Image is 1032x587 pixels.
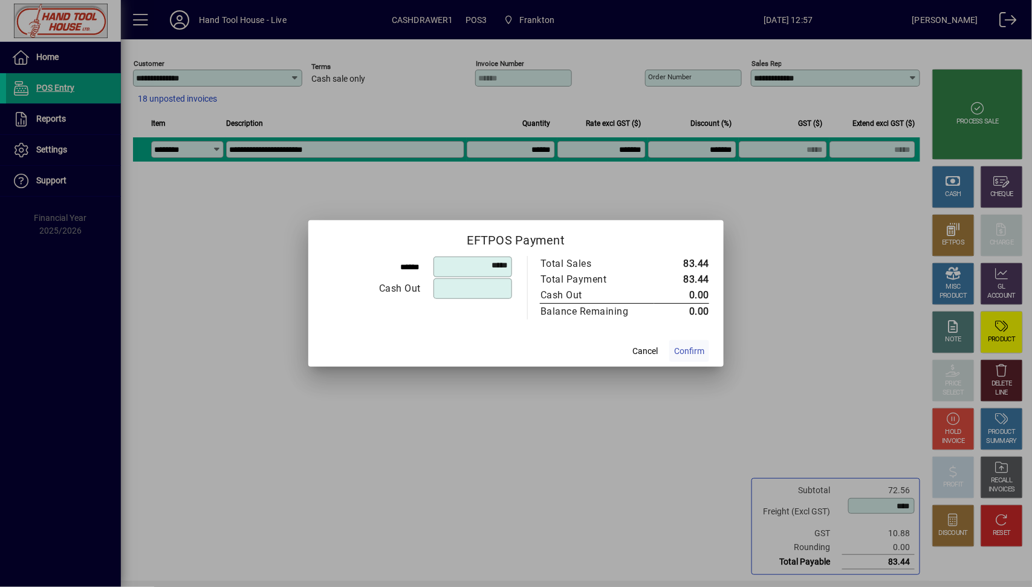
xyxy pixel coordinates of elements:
[654,256,709,272] td: 83.44
[540,256,654,272] td: Total Sales
[323,281,421,296] div: Cash Out
[540,272,654,287] td: Total Payment
[632,345,658,358] span: Cancel
[654,272,709,287] td: 83.44
[654,304,709,320] td: 0.00
[540,304,642,319] div: Balance Remaining
[308,220,724,255] h2: EFTPOS Payment
[654,287,709,304] td: 0.00
[540,288,642,303] div: Cash Out
[674,345,704,358] span: Confirm
[669,340,709,362] button: Confirm
[626,340,664,362] button: Cancel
